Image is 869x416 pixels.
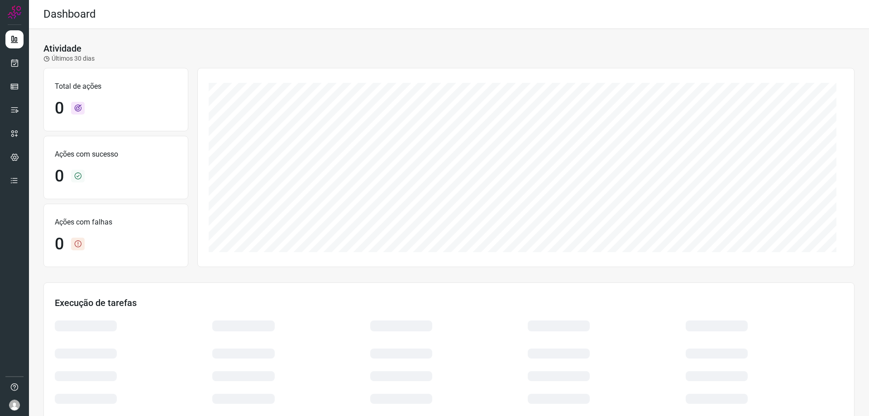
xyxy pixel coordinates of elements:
[55,149,177,160] p: Ações com sucesso
[55,167,64,186] h1: 0
[43,43,81,54] h3: Atividade
[43,54,95,63] p: Últimos 30 dias
[9,400,20,411] img: avatar-user-boy.jpg
[55,234,64,254] h1: 0
[43,8,96,21] h2: Dashboard
[55,217,177,228] p: Ações com falhas
[55,297,843,308] h3: Execução de tarefas
[55,99,64,118] h1: 0
[55,81,177,92] p: Total de ações
[8,5,21,19] img: Logo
